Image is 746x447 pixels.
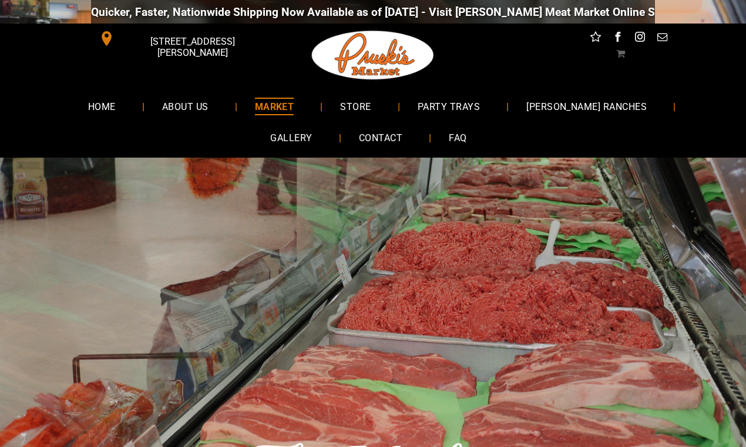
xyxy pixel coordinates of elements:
a: GALLERY [253,122,330,154]
a: facebook [610,29,626,48]
a: FAQ [431,122,484,154]
a: CONTACT [341,122,420,154]
span: [STREET_ADDRESS][PERSON_NAME] [117,30,268,64]
a: HOME [70,91,133,122]
a: [STREET_ADDRESS][PERSON_NAME] [91,29,271,48]
img: Pruski-s+Market+HQ+Logo2-1920w.png [310,24,436,87]
a: STORE [322,91,388,122]
a: MARKET [237,91,312,122]
a: Social network [588,29,603,48]
a: PARTY TRAYS [400,91,498,122]
a: instagram [633,29,648,48]
a: ABOUT US [145,91,226,122]
a: [PERSON_NAME] RANCHES [509,91,664,122]
a: email [655,29,670,48]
